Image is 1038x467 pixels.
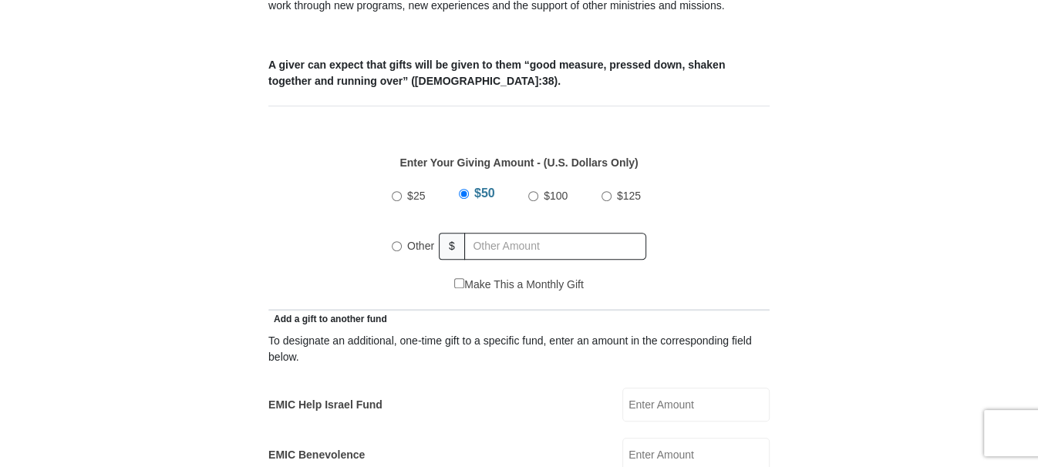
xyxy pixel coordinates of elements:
div: To designate an additional, one-time gift to a specific fund, enter an amount in the correspondin... [268,333,770,365]
span: Add a gift to another fund [268,314,387,324]
b: A giver can expect that gifts will be given to them “good measure, pressed down, shaken together ... [268,59,725,87]
span: $ [439,233,465,260]
strong: Enter Your Giving Amount - (U.S. Dollars Only) [399,156,638,169]
label: EMIC Benevolence [268,447,365,463]
span: Other [407,240,434,252]
label: EMIC Help Israel Fund [268,397,383,413]
span: $100 [544,190,568,202]
span: $25 [407,190,425,202]
span: $50 [474,186,495,200]
span: $125 [617,190,641,202]
input: Enter Amount [622,388,770,422]
label: Make This a Monthly Gift [454,277,584,293]
input: Other Amount [464,233,646,260]
input: Make This a Monthly Gift [454,278,464,288]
